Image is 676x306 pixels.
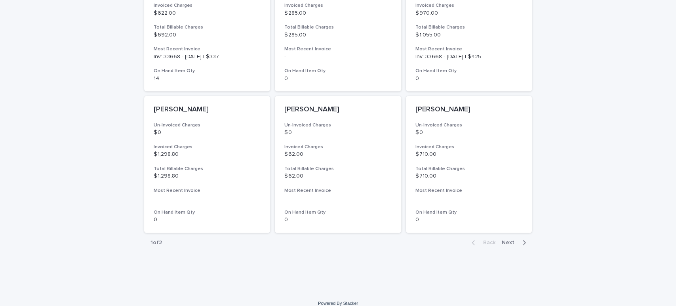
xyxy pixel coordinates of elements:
p: $ 970.00 [415,10,523,17]
p: $ 0 [415,129,523,136]
h3: Total Billable Charges [154,166,261,172]
h3: Un-Invoiced Charges [284,122,392,128]
p: $ 1,298.80 [154,151,261,158]
h3: Total Billable Charges [415,24,523,31]
p: [PERSON_NAME] [415,105,523,114]
h3: Un-Invoiced Charges [415,122,523,128]
p: $ 622.00 [154,10,261,17]
p: Inv: 33668 - [DATE] | $425 [415,54,523,60]
h3: On Hand Item Qty [154,209,261,216]
h3: Invoiced Charges [284,144,392,150]
h3: Most Recent Invoice [415,46,523,52]
p: $ 1,298.80 [154,173,261,180]
p: [PERSON_NAME] [284,105,392,114]
p: 0 [415,216,523,223]
p: 0 [154,216,261,223]
h3: On Hand Item Qty [284,68,392,74]
p: - [154,195,261,201]
p: [PERSON_NAME] [154,105,261,114]
h3: On Hand Item Qty [415,209,523,216]
span: Next [502,240,519,245]
h3: Most Recent Invoice [284,46,392,52]
p: 0 [284,75,392,82]
p: - [284,195,392,201]
h3: Most Recent Invoice [284,187,392,194]
h3: Invoiced Charges [154,2,261,9]
a: [PERSON_NAME]Un-Invoiced Charges$ 0Invoiced Charges$ 710.00Total Billable Charges$ 710.00Most Rec... [406,96,532,233]
p: 0 [284,216,392,223]
p: $ 0 [154,129,261,136]
h3: Most Recent Invoice [415,187,523,194]
h3: Total Billable Charges [154,24,261,31]
p: 1 of 2 [144,233,168,252]
p: 14 [154,75,261,82]
h3: Most Recent Invoice [154,187,261,194]
h3: Invoiced Charges [284,2,392,9]
p: 0 [415,75,523,82]
h3: Un-Invoiced Charges [154,122,261,128]
p: $ 710.00 [415,151,523,158]
span: Back [478,240,495,245]
p: - [284,54,392,60]
h3: On Hand Item Qty [415,68,523,74]
h3: Total Billable Charges [415,166,523,172]
h3: Total Billable Charges [284,166,392,172]
h3: Total Billable Charges [284,24,392,31]
a: [PERSON_NAME]Un-Invoiced Charges$ 0Invoiced Charges$ 62.00Total Billable Charges$ 62.00Most Recen... [275,96,401,233]
p: $ 1,055.00 [415,32,523,38]
button: Next [499,239,532,246]
p: $ 710.00 [415,173,523,180]
h3: Invoiced Charges [415,2,523,9]
p: Inv: 33668 - [DATE] | $337 [154,54,261,60]
h3: Invoiced Charges [415,144,523,150]
p: $ 285.00 [284,10,392,17]
h3: Most Recent Invoice [154,46,261,52]
a: Powered By Stacker [318,301,358,306]
p: $ 692.00 [154,32,261,38]
h3: On Hand Item Qty [154,68,261,74]
p: $ 285.00 [284,32,392,38]
button: Back [465,239,499,246]
p: $ 0 [284,129,392,136]
h3: On Hand Item Qty [284,209,392,216]
h3: Invoiced Charges [154,144,261,150]
p: - [415,195,523,201]
a: [PERSON_NAME]Un-Invoiced Charges$ 0Invoiced Charges$ 1,298.80Total Billable Charges$ 1,298.80Most... [144,96,270,233]
p: $ 62.00 [284,173,392,180]
p: $ 62.00 [284,151,392,158]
